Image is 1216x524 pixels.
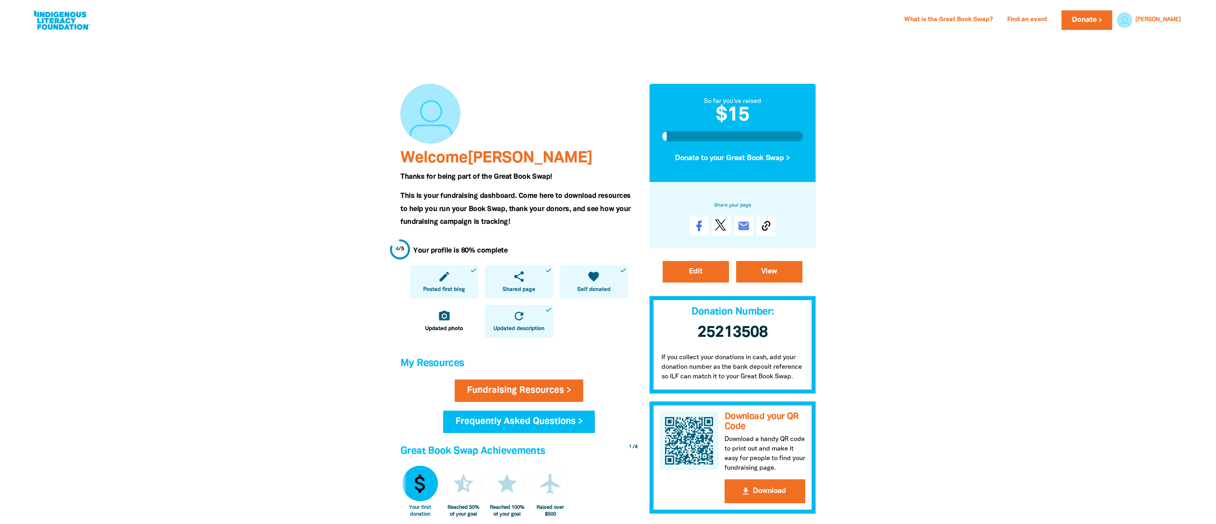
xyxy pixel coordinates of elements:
i: attach_money [408,472,432,496]
strong: Your profile is 80% complete [413,247,507,254]
a: favoriteSelf donateddone [560,265,628,299]
a: refreshUpdated descriptiondone [485,305,553,338]
a: shareShared pagedone [485,265,553,299]
div: Reached 100% of your goal [489,504,525,518]
div: / 4 [629,443,638,451]
div: / 5 [396,245,405,253]
button: Copy Link [757,216,776,235]
span: 4 [396,247,399,251]
span: Welcome [PERSON_NAME] [400,151,592,166]
span: Updated photo [425,325,463,333]
span: Self donated [577,286,610,294]
i: refresh [513,310,525,322]
i: email [737,219,750,232]
i: camera_alt [438,310,451,322]
a: Post [712,216,731,235]
h3: Download your QR Code [725,412,805,431]
div: Your first donation [402,504,438,518]
h6: Share your page [662,201,803,210]
p: If you collect your donations in cash, add your donation number as the bank deposit reference so ... [650,345,816,393]
a: View [736,261,802,283]
button: get_appDownload [725,479,805,503]
a: Donate [1062,10,1112,30]
span: Posted first blog [423,286,465,294]
span: 1 [629,445,632,449]
a: Find an event [1002,14,1052,26]
i: airplanemode_active [539,472,562,496]
div: So far you've raised [662,97,803,106]
a: [PERSON_NAME] [1135,17,1181,23]
i: favorite [587,270,600,283]
i: done [545,306,552,313]
i: done [620,267,627,274]
a: Frequently Asked Questions > [443,411,595,433]
i: get_app [741,486,751,496]
i: done [545,267,552,274]
a: editPosted first blogdone [410,265,478,299]
span: This is your fundraising dashboard. Come here to download resources to help you run your Book Swa... [400,193,631,225]
span: 25213508 [697,325,768,340]
i: star_half [452,472,475,496]
span: My Resources [400,359,464,368]
a: Fundraising Resources > [455,380,584,402]
a: camera_altUpdated photo [410,305,478,338]
i: share [513,270,525,283]
h4: Great Book Swap Achievements [400,443,638,459]
i: star [495,472,519,496]
span: Shared page [503,286,535,294]
i: edit [438,270,451,283]
h2: $15 [662,106,803,125]
span: Thanks for being part of the Great Book Swap! [400,174,552,180]
button: Donate to your Great Book Swap > [662,148,803,169]
div: Raised over $500 [533,504,568,518]
a: What is the Great Book Swap? [899,14,998,26]
i: done [470,267,477,274]
span: Updated description [493,325,545,333]
a: email [734,216,753,235]
div: Reached 50% of your goal [446,504,481,518]
a: Edit [663,261,729,283]
a: Share [689,216,709,235]
span: Donation Number: [691,307,774,316]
